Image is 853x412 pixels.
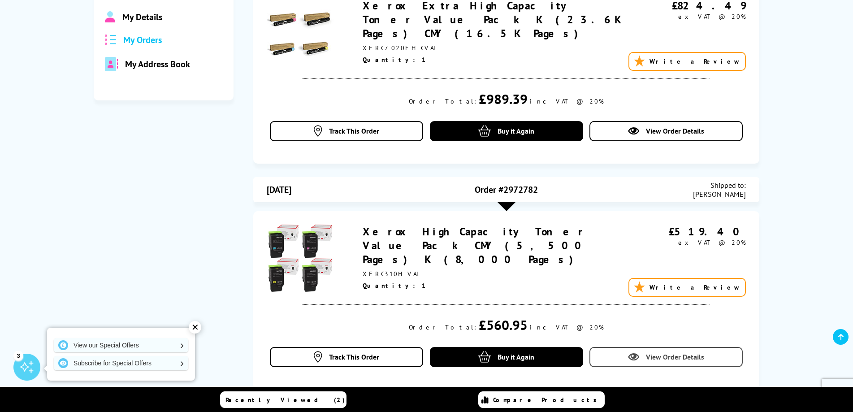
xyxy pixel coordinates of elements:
[329,126,379,135] span: Track This Order
[270,121,423,141] a: Track This Order
[693,181,746,190] span: Shipped to:
[122,11,162,23] span: My Details
[225,396,345,404] span: Recently Viewed (2)
[267,184,291,195] span: [DATE]
[329,352,379,361] span: Track This Order
[646,126,704,135] span: View Order Details
[649,57,740,65] span: Write a Review
[530,323,604,331] div: inc VAT @ 20%
[267,225,334,292] img: Xerox High Capacity Toner Value Pack CMY (5,500 Pages) K (8,000 Pages)
[363,270,631,278] div: XERC310HVAL
[363,282,427,290] span: Quantity: 1
[479,90,528,108] div: £989.39
[589,121,743,141] a: View Order Details
[693,190,746,199] span: [PERSON_NAME]
[363,56,427,64] span: Quantity: 1
[475,184,538,195] span: Order #2972782
[123,34,162,46] span: My Orders
[478,391,605,408] a: Compare Products
[589,347,743,367] a: View Order Details
[409,323,476,331] div: Order Total:
[270,347,423,367] a: Track This Order
[479,316,528,334] div: £560.95
[363,225,588,266] a: Xerox High Capacity Toner Value Pack CMY (5,500 Pages) K (8,000 Pages)
[189,321,201,334] div: ✕
[13,351,23,360] div: 3
[498,352,534,361] span: Buy it Again
[530,97,604,105] div: inc VAT @ 20%
[631,225,746,239] div: £519.40
[54,338,188,352] a: View our Special Offers
[220,391,346,408] a: Recently Viewed (2)
[628,52,746,71] a: Write a Review
[498,126,534,135] span: Buy it Again
[409,97,476,105] div: Order Total:
[430,347,583,367] a: Buy it Again
[649,283,740,291] span: Write a Review
[493,396,602,404] span: Compare Products
[125,58,190,70] span: My Address Book
[105,57,118,71] img: address-book-duotone-solid.svg
[631,13,746,21] div: ex VAT @ 20%
[105,11,115,23] img: Profile.svg
[54,356,188,370] a: Subscribe for Special Offers
[430,121,583,141] a: Buy it Again
[105,35,117,45] img: all-order.svg
[628,278,746,297] a: Write a Review
[631,239,746,247] div: ex VAT @ 20%
[363,44,631,52] div: XERC7020EHCVAL
[646,352,704,361] span: View Order Details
